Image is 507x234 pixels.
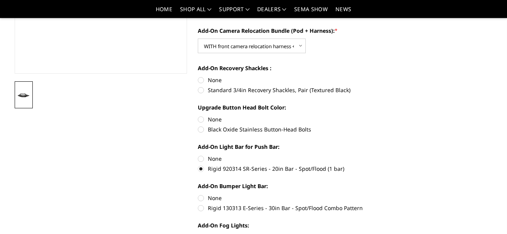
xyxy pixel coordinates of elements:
label: Add-On Bumper Light Bar: [198,182,371,190]
img: 2022-2025 Chevrolet Silverado 1500 - Freedom Series - Baja Front Bumper (winch mount) [17,91,30,99]
a: shop all [180,7,211,18]
a: News [335,7,351,18]
label: Rigid 130313 E-Series - 30in Bar - Spot/Flood Combo Pattern [198,204,371,212]
label: Rigid 920314 SR-Series - 20in Bar - Spot/Flood (1 bar) [198,165,371,173]
label: Add-On Camera Relocation Bundle (Pod + Harness): [198,27,371,35]
label: Add-On Fog Lights: [198,221,371,229]
label: None [198,155,371,163]
label: Add-On Light Bar for Push Bar: [198,143,371,151]
label: None [198,115,371,123]
label: Upgrade Button Head Bolt Color: [198,103,371,111]
label: Black Oxide Stainless Button-Head Bolts [198,125,371,133]
label: Add-On Recovery Shackles : [198,64,371,72]
label: None [198,194,371,202]
a: Home [156,7,172,18]
a: SEMA Show [294,7,328,18]
label: Standard 3/4in Recovery Shackles, Pair (Textured Black) [198,86,371,94]
label: None [198,76,371,84]
a: Dealers [257,7,286,18]
a: Support [219,7,249,18]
